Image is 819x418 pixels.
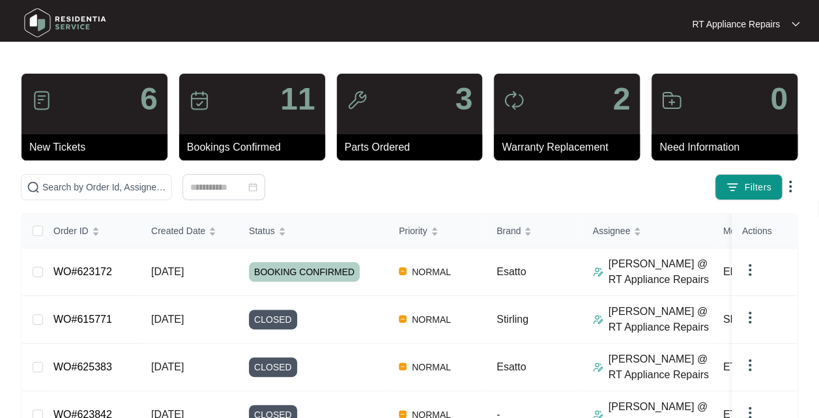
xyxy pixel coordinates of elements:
[692,18,780,31] p: RT Appliance Repairs
[20,3,111,42] img: residentia service logo
[345,140,483,155] p: Parts Ordered
[496,314,528,325] span: Stirling
[151,266,184,277] span: [DATE]
[792,21,799,27] img: dropdown arrow
[53,361,112,372] a: WO#625383
[53,224,89,238] span: Order ID
[347,90,367,111] img: icon
[53,266,112,277] a: WO#623172
[726,181,739,194] img: filter icon
[593,362,603,372] img: Assigner Icon
[280,83,315,115] p: 11
[407,359,456,375] span: NORMAL
[659,140,797,155] p: Need Information
[399,363,407,370] img: Vercel Logo
[593,314,603,325] img: Assigner Icon
[399,315,407,323] img: Vercel Logo
[742,357,758,373] img: dropdown arrow
[593,267,603,277] img: Assigner Icon
[486,214,582,248] th: Brand
[742,310,758,325] img: dropdown arrow
[723,224,748,238] span: Model
[249,357,297,377] span: CLOSED
[502,140,640,155] p: Warranty Replacement
[399,267,407,275] img: Vercel Logo
[29,140,167,155] p: New Tickets
[612,83,630,115] p: 2
[504,90,524,111] img: icon
[151,361,184,372] span: [DATE]
[238,214,388,248] th: Status
[496,224,521,238] span: Brand
[496,361,526,372] span: Esatto
[455,83,473,115] p: 3
[42,180,166,194] input: Search by Order Id, Assignee Name, Customer Name, Brand and Model
[140,83,158,115] p: 6
[53,314,112,325] a: WO#615771
[388,214,486,248] th: Priority
[407,312,456,327] span: NORMAL
[496,266,526,277] span: Esatto
[151,224,205,238] span: Created Date
[151,314,184,325] span: [DATE]
[249,262,360,282] span: BOOKING CONFIRMED
[141,214,238,248] th: Created Date
[31,90,52,111] img: icon
[407,264,456,280] span: NORMAL
[744,181,771,194] span: Filters
[742,262,758,278] img: dropdown arrow
[770,83,788,115] p: 0
[189,90,210,111] img: icon
[43,214,141,248] th: Order ID
[609,256,713,288] p: [PERSON_NAME] @ RT Appliance Repairs
[715,174,783,200] button: filter iconFilters
[399,410,407,418] img: Vercel Logo
[593,224,631,238] span: Assignee
[609,351,713,383] p: [PERSON_NAME] @ RT Appliance Repairs
[582,214,713,248] th: Assignee
[399,224,427,238] span: Priority
[783,179,798,194] img: dropdown arrow
[732,214,797,248] th: Actions
[661,90,682,111] img: icon
[609,304,713,335] p: [PERSON_NAME] @ RT Appliance Repairs
[187,140,325,155] p: Bookings Confirmed
[249,310,297,329] span: CLOSED
[249,224,275,238] span: Status
[27,181,40,194] img: search-icon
